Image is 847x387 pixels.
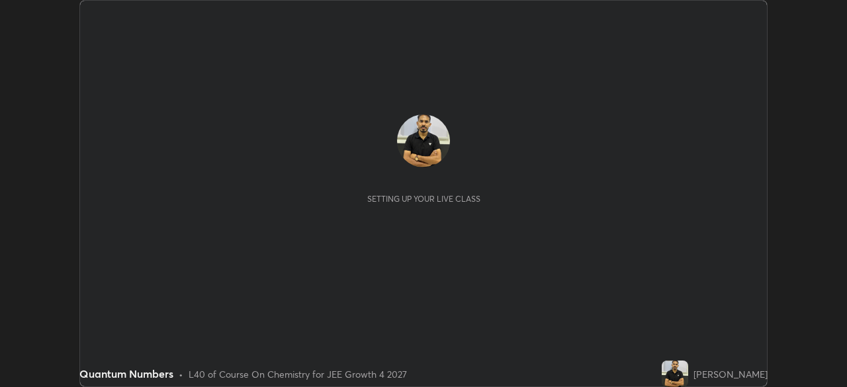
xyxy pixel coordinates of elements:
[367,194,480,204] div: Setting up your live class
[179,367,183,381] div: •
[397,114,450,167] img: 4b948ef306c6453ca69e7615344fc06d.jpg
[79,366,173,382] div: Quantum Numbers
[693,367,768,381] div: [PERSON_NAME]
[189,367,407,381] div: L40 of Course On Chemistry for JEE Growth 4 2027
[662,361,688,387] img: 4b948ef306c6453ca69e7615344fc06d.jpg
